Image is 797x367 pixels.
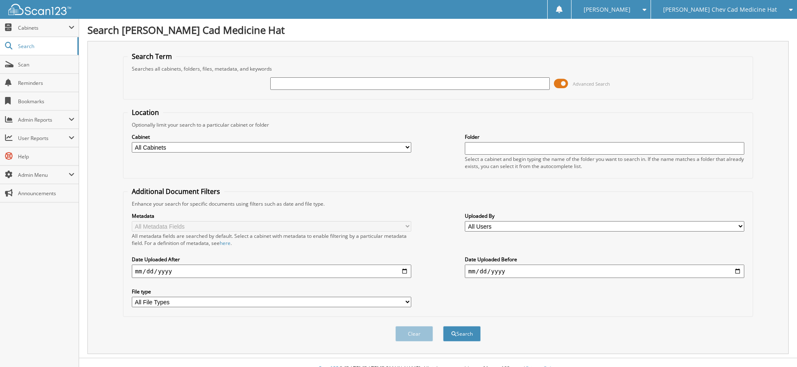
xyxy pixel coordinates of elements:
span: Bookmarks [18,98,74,105]
span: User Reports [18,135,69,142]
div: All metadata fields are searched by default. Select a cabinet with metadata to enable filtering b... [132,232,411,247]
button: Clear [395,326,433,342]
iframe: Chat Widget [755,327,797,367]
legend: Additional Document Filters [128,187,224,196]
input: end [465,265,744,278]
label: Cabinet [132,133,411,140]
span: Advanced Search [573,81,610,87]
label: Date Uploaded Before [465,256,744,263]
span: [PERSON_NAME] [584,7,630,12]
button: Search [443,326,481,342]
label: File type [132,288,411,295]
label: Metadata [132,212,411,219]
span: Cabinets [18,24,69,31]
input: start [132,265,411,278]
span: Reminders [18,79,74,87]
img: scan123-logo-white.svg [8,4,71,15]
div: Optionally limit your search to a particular cabinet or folder [128,121,748,128]
label: Folder [465,133,744,140]
span: Scan [18,61,74,68]
legend: Location [128,108,163,117]
a: here [220,240,231,247]
label: Date Uploaded After [132,256,411,263]
span: Help [18,153,74,160]
h1: Search [PERSON_NAME] Cad Medicine Hat [87,23,789,37]
div: Enhance your search for specific documents using filters such as date and file type. [128,200,748,207]
div: Searches all cabinets, folders, files, metadata, and keywords [128,65,748,72]
label: Uploaded By [465,212,744,219]
legend: Search Term [128,52,176,61]
span: [PERSON_NAME] Chev Cad Medicine Hat [663,7,777,12]
span: Announcements [18,190,74,197]
span: Admin Menu [18,171,69,178]
span: Search [18,43,73,50]
span: Admin Reports [18,116,69,123]
div: Select a cabinet and begin typing the name of the folder you want to search in. If the name match... [465,155,744,170]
